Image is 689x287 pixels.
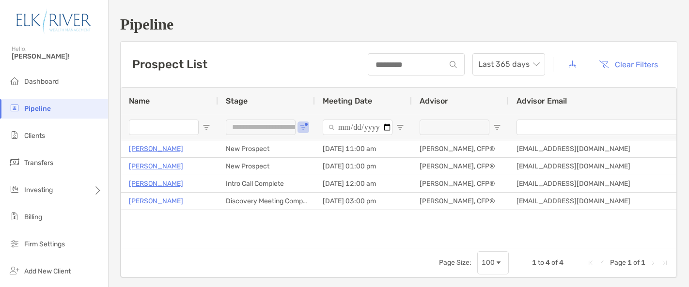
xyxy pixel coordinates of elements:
span: 4 [546,258,550,267]
div: Page Size: [439,258,471,267]
button: Open Filter Menu [299,123,307,131]
div: New Prospect [218,140,315,157]
span: Stage [226,96,248,106]
a: [PERSON_NAME] [129,178,183,190]
span: 4 [559,258,564,267]
span: to [538,258,544,267]
img: firm-settings icon [9,238,20,249]
div: Discovery Meeting Complete [218,193,315,210]
span: Last 365 days [478,54,539,75]
span: [PERSON_NAME]! [12,52,102,60]
span: Transfers [24,159,53,167]
div: Intro Call Complete [218,175,315,192]
div: Last Page [661,259,669,267]
div: Next Page [649,259,657,267]
span: of [551,258,558,267]
div: [DATE] 12:00 am [315,175,412,192]
div: New Prospect [218,158,315,175]
span: 1 [627,258,632,267]
span: Advisor Email [517,96,567,106]
img: add_new_client icon [9,265,20,276]
span: Pipeline [24,105,51,113]
span: of [633,258,640,267]
img: billing icon [9,211,20,222]
div: [DATE] 01:00 pm [315,158,412,175]
span: Billing [24,213,42,221]
img: Zoe Logo [12,4,96,39]
button: Clear Filters [592,54,665,75]
img: pipeline icon [9,102,20,114]
h1: Pipeline [120,15,677,33]
div: First Page [587,259,595,267]
span: 1 [641,258,645,267]
div: [PERSON_NAME], CFP® [412,193,509,210]
a: [PERSON_NAME] [129,195,183,207]
img: transfers icon [9,156,20,168]
h3: Prospect List [132,58,207,71]
div: Previous Page [598,259,606,267]
input: Name Filter Input [129,120,199,135]
span: Name [129,96,150,106]
div: 100 [482,258,495,267]
span: Advisor [420,96,448,106]
div: [DATE] 11:00 am [315,140,412,157]
span: Clients [24,132,45,140]
button: Open Filter Menu [203,123,210,131]
span: Add New Client [24,267,71,275]
div: [PERSON_NAME], CFP® [412,158,509,175]
img: clients icon [9,129,20,141]
img: dashboard icon [9,75,20,87]
span: Meeting Date [323,96,372,106]
span: 1 [532,258,536,267]
span: Dashboard [24,77,59,86]
button: Open Filter Menu [493,123,501,131]
input: Meeting Date Filter Input [323,120,392,135]
button: Open Filter Menu [396,123,404,131]
div: [PERSON_NAME], CFP® [412,175,509,192]
div: [PERSON_NAME], CFP® [412,140,509,157]
span: Firm Settings [24,240,65,248]
a: [PERSON_NAME] [129,160,183,172]
img: investing icon [9,183,20,195]
div: Page Size [477,251,509,274]
img: input icon [450,61,457,68]
span: Page [610,258,626,267]
div: [DATE] 03:00 pm [315,193,412,210]
a: [PERSON_NAME] [129,143,183,155]
span: Investing [24,186,53,194]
